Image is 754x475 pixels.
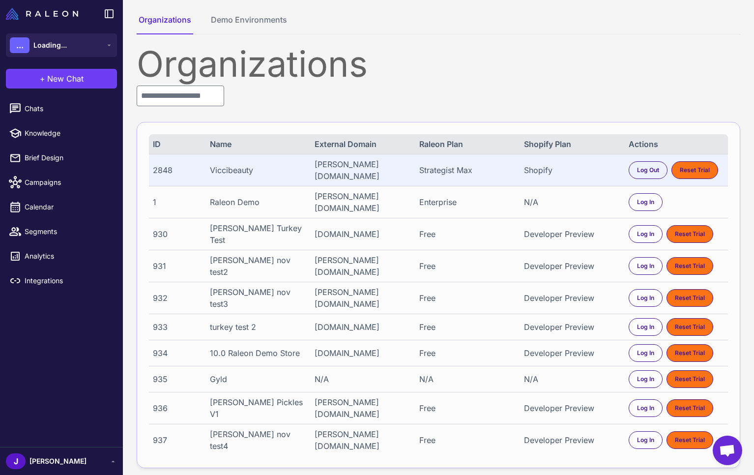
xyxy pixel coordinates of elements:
[637,294,654,302] span: Log In
[419,434,515,446] div: Free
[210,138,305,150] div: Name
[153,321,201,333] div: 933
[524,164,619,176] div: Shopify
[315,286,410,310] div: [PERSON_NAME][DOMAIN_NAME]
[210,164,305,176] div: Viccibeauty
[629,138,724,150] div: Actions
[315,347,410,359] div: [DOMAIN_NAME]
[315,228,410,240] div: [DOMAIN_NAME]
[675,436,705,445] span: Reset Trial
[524,196,619,208] div: N/A
[637,323,654,331] span: Log In
[637,230,654,238] span: Log In
[6,453,26,469] div: J
[4,246,119,267] a: Analytics
[210,347,305,359] div: 10.0 Raleon Demo Store
[6,8,78,20] img: Raleon Logo
[153,260,201,272] div: 931
[153,196,201,208] div: 1
[4,172,119,193] a: Campaigns
[675,230,705,238] span: Reset Trial
[680,166,710,175] span: Reset Trial
[4,98,119,119] a: Chats
[524,347,619,359] div: Developer Preview
[4,123,119,144] a: Knowledge
[25,226,111,237] span: Segments
[419,138,515,150] div: Raleon Plan
[6,69,117,89] button: +New Chat
[25,177,111,188] span: Campaigns
[25,103,111,114] span: Chats
[210,286,305,310] div: [PERSON_NAME] nov test3
[419,292,515,304] div: Free
[637,198,654,207] span: Log In
[637,404,654,413] span: Log In
[137,14,193,34] button: Organizations
[315,428,410,452] div: [PERSON_NAME][DOMAIN_NAME]
[713,436,742,465] div: Open chat
[153,164,201,176] div: 2848
[137,46,740,82] div: Organizations
[210,428,305,452] div: [PERSON_NAME] nov test4
[675,349,705,357] span: Reset Trial
[524,138,619,150] div: Shopify Plan
[315,158,410,182] div: [PERSON_NAME][DOMAIN_NAME]
[419,228,515,240] div: Free
[25,128,111,139] span: Knowledge
[675,323,705,331] span: Reset Trial
[29,456,87,467] span: [PERSON_NAME]
[524,292,619,304] div: Developer Preview
[524,402,619,414] div: Developer Preview
[153,434,201,446] div: 937
[153,292,201,304] div: 932
[419,164,515,176] div: Strategist Max
[209,14,289,34] button: Demo Environments
[210,396,305,420] div: [PERSON_NAME] Pickles V1
[4,270,119,291] a: Integrations
[210,321,305,333] div: turkey test 2
[419,402,515,414] div: Free
[153,347,201,359] div: 934
[524,373,619,385] div: N/A
[637,166,659,175] span: Log Out
[315,321,410,333] div: [DOMAIN_NAME]
[419,196,515,208] div: Enterprise
[153,373,201,385] div: 935
[315,254,410,278] div: [PERSON_NAME][DOMAIN_NAME]
[419,321,515,333] div: Free
[637,349,654,357] span: Log In
[6,8,82,20] a: Raleon Logo
[524,321,619,333] div: Developer Preview
[25,251,111,262] span: Analytics
[419,260,515,272] div: Free
[675,294,705,302] span: Reset Trial
[10,37,29,53] div: ...
[6,33,117,57] button: ...Loading...
[637,436,654,445] span: Log In
[419,373,515,385] div: N/A
[675,262,705,270] span: Reset Trial
[210,373,305,385] div: Gyld
[153,138,201,150] div: ID
[25,202,111,212] span: Calendar
[210,196,305,208] div: Raleon Demo
[4,221,119,242] a: Segments
[524,434,619,446] div: Developer Preview
[524,260,619,272] div: Developer Preview
[153,402,201,414] div: 936
[210,254,305,278] div: [PERSON_NAME] nov test2
[675,404,705,413] span: Reset Trial
[315,138,410,150] div: External Domain
[419,347,515,359] div: Free
[315,396,410,420] div: [PERSON_NAME][DOMAIN_NAME]
[637,375,654,384] span: Log In
[25,275,111,286] span: Integrations
[675,375,705,384] span: Reset Trial
[40,73,45,85] span: +
[210,222,305,246] div: [PERSON_NAME] Turkey Test
[4,148,119,168] a: Brief Design
[33,40,67,51] span: Loading...
[4,197,119,217] a: Calendar
[637,262,654,270] span: Log In
[25,152,111,163] span: Brief Design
